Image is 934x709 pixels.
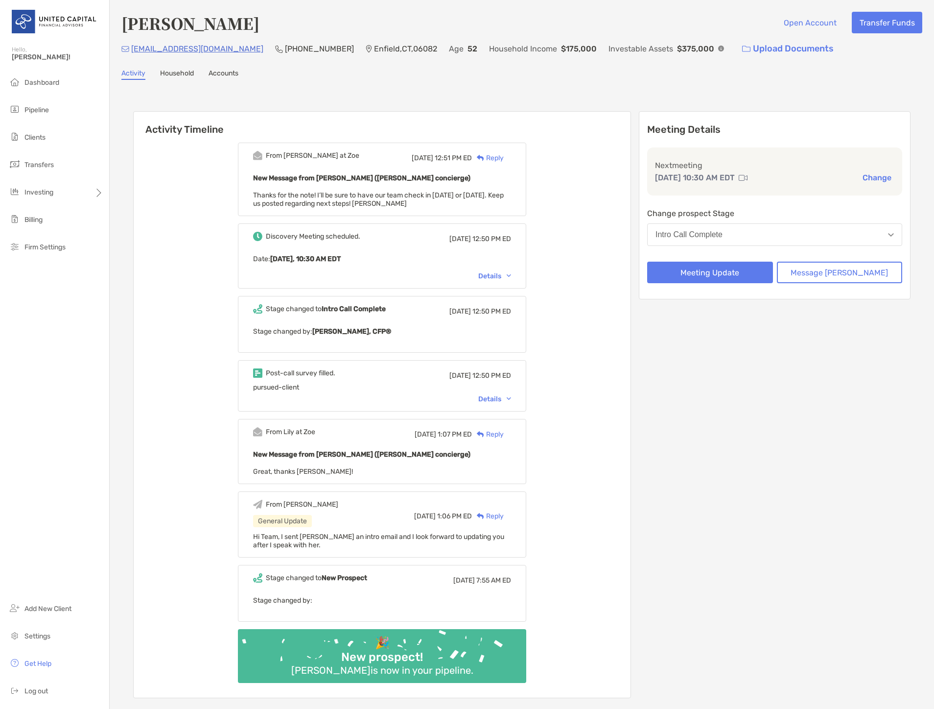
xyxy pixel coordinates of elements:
[9,602,21,614] img: add_new_client icon
[449,235,471,243] span: [DATE]
[121,12,259,34] h4: [PERSON_NAME]
[366,45,372,53] img: Location Icon
[860,172,894,183] button: Change
[134,112,630,135] h6: Activity Timeline
[24,133,46,142] span: Clients
[287,664,477,676] div: [PERSON_NAME] is now in your pipeline.
[472,511,504,521] div: Reply
[266,574,367,582] div: Stage changed to
[160,69,194,80] a: Household
[9,685,21,696] img: logout icon
[253,191,504,208] span: Thanks for the note! I’ll be sure to have our team check in [DATE] or [DATE]. Keep us posted rega...
[507,397,511,400] img: Chevron icon
[253,325,511,338] p: Stage changed by:
[285,43,354,55] p: [PHONE_NUMBER]
[477,431,484,438] img: Reply icon
[472,371,511,380] span: 12:50 PM ED
[742,46,750,52] img: button icon
[12,4,97,39] img: United Capital Logo
[467,43,477,55] p: 52
[253,533,504,549] span: Hi Team, I sent [PERSON_NAME] an intro email and I look forward to updating you after I speak wit...
[24,188,53,196] span: Investing
[266,151,359,160] div: From [PERSON_NAME] at Zoe
[476,576,511,585] span: 7:55 AM ED
[322,574,367,582] b: New Prospect
[438,430,472,439] span: 1:07 PM ED
[12,53,103,61] span: [PERSON_NAME]!
[677,43,714,55] p: $375,000
[489,43,557,55] p: Household Income
[266,305,386,313] div: Stage changed to
[253,151,262,160] img: Event icon
[478,395,511,403] div: Details
[477,155,484,161] img: Reply icon
[655,171,735,184] p: [DATE] 10:30 AM EDT
[209,69,238,80] a: Accounts
[449,371,471,380] span: [DATE]
[655,230,723,239] div: Intro Call Complete
[24,687,48,695] span: Log out
[9,630,21,641] img: settings icon
[270,255,341,263] b: [DATE], 10:30 AM EDT
[253,467,353,476] span: Great, thanks [PERSON_NAME]!
[437,512,472,520] span: 1:06 PM ED
[337,650,427,664] div: New prospect!
[472,153,504,163] div: Reply
[24,161,54,169] span: Transfers
[253,383,299,391] span: pursued-client
[253,427,262,437] img: Event icon
[121,69,145,80] a: Activity
[435,154,472,162] span: 12:51 PM ED
[253,594,511,607] p: Stage changed by:
[9,241,21,252] img: firm-settings icon
[472,235,511,243] span: 12:50 PM ED
[266,428,315,436] div: From Lily at Zoe
[266,500,338,509] div: From [PERSON_NAME]
[472,429,504,440] div: Reply
[253,515,312,527] div: General Update
[9,213,21,225] img: billing icon
[852,12,922,33] button: Transfer Funds
[472,307,511,316] span: 12:50 PM ED
[266,369,335,377] div: Post-call survey filled.
[24,216,43,224] span: Billing
[238,629,526,675] img: Confetti
[24,632,50,640] span: Settings
[253,573,262,583] img: Event icon
[253,500,262,509] img: Event icon
[253,450,470,459] b: New Message from [PERSON_NAME] ([PERSON_NAME] concierge)
[718,46,724,51] img: Info Icon
[736,38,840,59] a: Upload Documents
[739,174,747,182] img: communication type
[312,327,391,336] b: [PERSON_NAME], CFP®
[414,512,436,520] span: [DATE]
[647,207,902,220] p: Change prospect Stage
[253,232,262,241] img: Event icon
[322,305,386,313] b: Intro Call Complete
[9,186,21,197] img: investing icon
[9,76,21,88] img: dashboard icon
[647,123,902,136] p: Meeting Details
[453,576,475,585] span: [DATE]
[9,657,21,669] img: get-help icon
[478,272,511,280] div: Details
[647,223,902,246] button: Intro Call Complete
[777,262,903,283] button: Message [PERSON_NAME]
[449,307,471,316] span: [DATE]
[266,232,360,241] div: Discovery Meeting scheduled.
[9,131,21,143] img: clients icon
[776,12,844,33] button: Open Account
[507,274,511,277] img: Chevron icon
[655,159,894,171] p: Next meeting
[608,43,673,55] p: Investable Assets
[253,368,262,378] img: Event icon
[253,253,511,265] p: Date :
[888,233,894,237] img: Open dropdown arrow
[449,43,464,55] p: Age
[24,605,71,613] span: Add New Client
[374,43,437,55] p: Enfield , CT , 06082
[24,660,51,668] span: Get Help
[412,154,433,162] span: [DATE]
[275,45,283,53] img: Phone Icon
[24,106,49,114] span: Pipeline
